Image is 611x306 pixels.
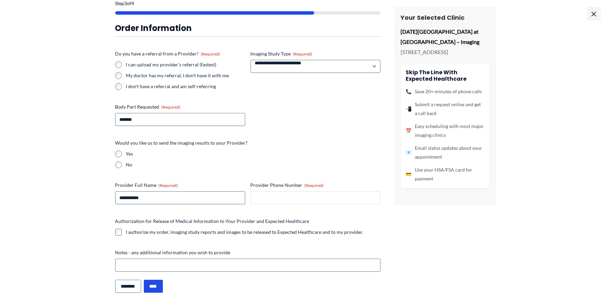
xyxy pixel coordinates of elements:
[124,0,127,6] span: 3
[406,148,412,157] span: 📧
[251,182,380,189] label: Provider Phone Number
[115,1,380,6] p: Step of
[401,47,489,57] p: [STREET_ADDRESS]
[305,183,324,188] span: (Required)
[406,165,484,183] li: Use your HSA/FSA card for payment
[406,87,412,96] span: 📞
[406,126,412,135] span: 📅
[115,182,245,189] label: Provider Full Name
[159,183,178,188] span: (Required)
[201,51,220,57] span: (Required)
[406,69,484,82] h4: Skip the line with Expected Healthcare
[115,249,380,256] label: Notes - any additional information you wish to provide
[132,0,134,6] span: 4
[115,50,220,57] legend: Do you have a referral from a Provider?
[126,61,245,68] label: I can upload my provider's referral (fastest)
[115,140,248,146] legend: Would you like us to send the imaging results to your Provider?
[406,104,412,113] span: 📲
[406,87,484,96] li: Save 20+ minutes of phone calls
[406,144,484,161] li: Email status updates about your appointment
[115,103,245,110] label: Body Part Requested
[401,14,489,21] h3: Your Selected Clinic
[162,104,181,110] span: (Required)
[126,72,245,79] label: My doctor has my referral, I don't have it with me
[401,27,489,47] p: [DATE][GEOGRAPHIC_DATA] at [GEOGRAPHIC_DATA] – Imaging
[406,122,484,140] li: Easy scheduling with most major imaging clinics
[293,51,312,57] span: (Required)
[115,23,380,33] h3: Order Information
[406,170,412,179] span: 💳
[126,161,380,168] label: No
[115,218,309,225] legend: Authorization for Release of Medical Information to Your Provider and Expected Healthcare
[126,83,245,90] label: I don't have a referral and am self-referring
[406,100,484,118] li: Submit a request online and get a call back
[126,229,363,236] label: I authorize my order, imaging study reports and images to be released to Expected Healthcare and ...
[587,7,601,20] span: ×
[251,50,380,57] label: Imaging Study Type
[126,150,380,157] label: Yes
